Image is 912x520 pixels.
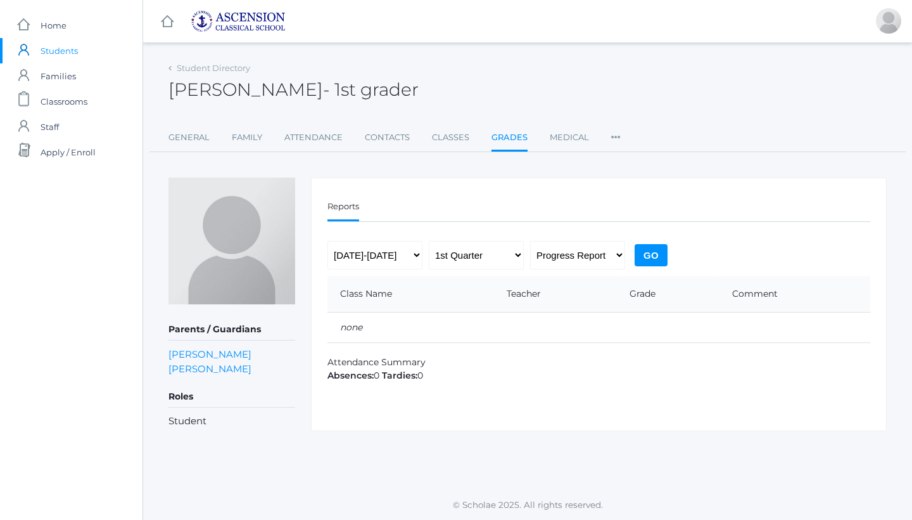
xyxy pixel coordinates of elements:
span: Attendance Summary [327,356,426,368]
img: Shiloh Griffith [168,178,295,304]
span: Students [41,38,78,63]
span: - 1st grader [323,79,419,100]
a: Attendance [284,125,343,150]
p: © Scholae 2025. All rights reserved. [143,498,912,511]
a: General [168,125,210,150]
span: 0 [327,370,379,381]
a: Contacts [365,125,410,150]
a: [PERSON_NAME] [168,361,251,376]
input: Go [635,244,668,266]
li: Student [168,414,295,429]
th: Grade [617,276,719,313]
a: Grades [491,125,528,152]
img: ascension-logo-blue-113fc29133de2fb5813e50b71547a291c5fdb7962bf76d49838a2a14a36269ea.jpg [191,10,286,32]
th: Class Name [327,276,494,313]
span: Apply / Enroll [41,140,96,165]
a: Reports [327,194,359,221]
a: [PERSON_NAME] [168,347,251,361]
div: Lindi Griffith [876,8,901,34]
span: 0 [382,370,423,381]
h2: [PERSON_NAME] [168,80,419,100]
a: Classes [432,125,469,150]
h5: Roles [168,386,295,408]
h5: Parents / Guardians [168,319,295,341]
th: Comment [719,276,870,313]
strong: Tardies: [382,370,417,381]
span: Staff [41,114,59,140]
a: Student Directory [177,63,250,73]
th: Teacher [494,276,617,313]
a: Medical [550,125,589,150]
span: Home [41,13,66,38]
em: none [340,322,362,333]
span: Families [41,63,76,89]
span: Classrooms [41,89,87,114]
strong: Absences: [327,370,374,381]
a: Family [232,125,262,150]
